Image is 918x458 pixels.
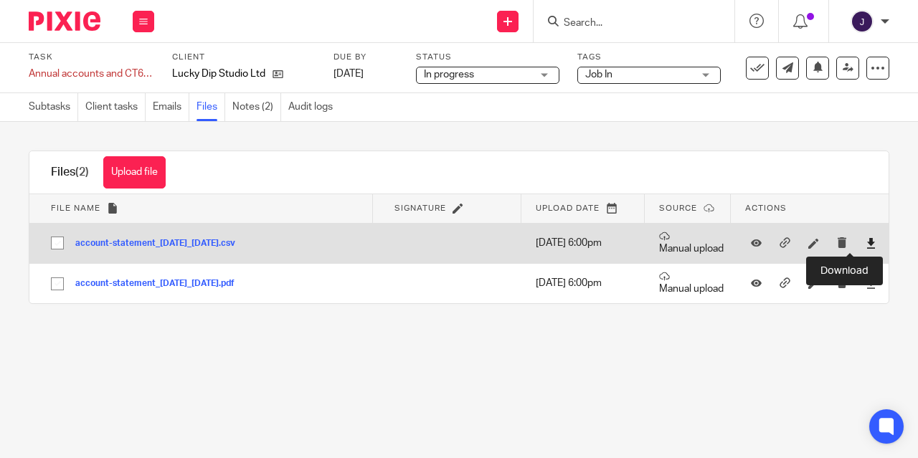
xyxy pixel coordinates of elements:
[562,17,691,30] input: Search
[333,69,364,79] span: [DATE]
[536,276,638,290] p: [DATE] 6:00pm
[659,271,724,296] p: Manual upload
[232,93,281,121] a: Notes (2)
[85,93,146,121] a: Client tasks
[51,204,100,212] span: File name
[585,70,612,80] span: Job In
[172,52,316,63] label: Client
[172,67,265,81] p: Lucky Dip Studio Ltd
[577,52,721,63] label: Tags
[153,93,189,121] a: Emails
[29,11,100,31] img: Pixie
[536,236,638,250] p: [DATE] 6:00pm
[333,52,398,63] label: Due by
[75,166,89,178] span: (2)
[44,270,71,297] input: Select
[197,93,225,121] a: Files
[659,204,697,212] span: Source
[424,70,474,80] span: In progress
[29,67,154,81] div: Annual accounts and CT600 return
[75,239,246,249] button: account-statement_[DATE]_[DATE].csv
[29,52,154,63] label: Task
[536,204,600,212] span: Upload date
[851,10,874,33] img: svg%3E
[103,156,166,189] button: Upload file
[75,279,245,289] button: account-statement_[DATE]_[DATE].pdf
[745,204,787,212] span: Actions
[866,276,876,290] a: Download
[288,93,340,121] a: Audit logs
[866,236,876,250] a: Download
[394,204,446,212] span: Signature
[659,231,724,256] p: Manual upload
[416,52,559,63] label: Status
[44,229,71,257] input: Select
[51,165,89,180] h1: Files
[29,93,78,121] a: Subtasks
